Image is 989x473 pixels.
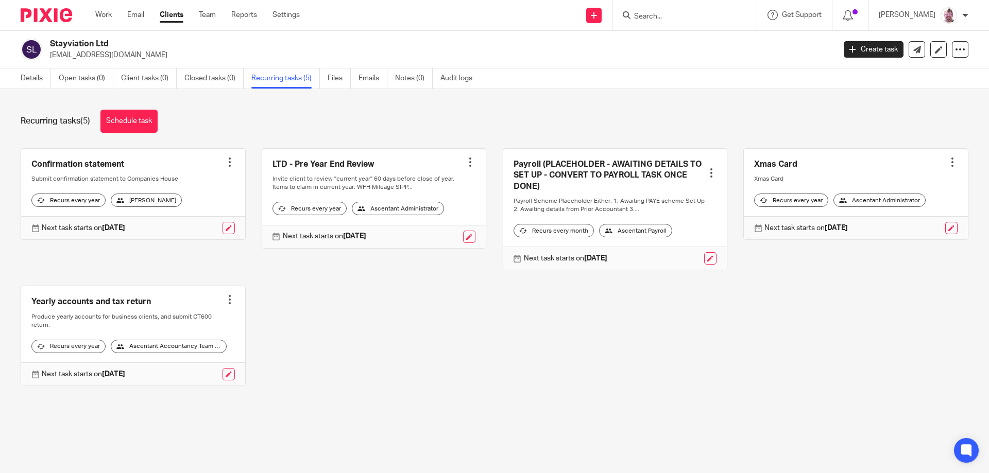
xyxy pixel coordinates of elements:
a: Recurring tasks (5) [251,68,320,89]
div: Recurs every year [272,202,347,215]
h1: Recurring tasks [21,116,90,127]
p: [EMAIL_ADDRESS][DOMAIN_NAME] [50,50,828,60]
strong: [DATE] [102,224,125,232]
div: [PERSON_NAME] [111,194,182,207]
p: Next task starts on [524,253,607,264]
div: Ascentant Administrator [352,202,444,215]
div: Recurs every year [31,194,106,207]
img: svg%3E [21,39,42,60]
a: Clients [160,10,183,20]
a: Open tasks (0) [59,68,113,89]
span: (5) [80,117,90,125]
a: Reports [231,10,257,20]
strong: [DATE] [825,224,848,232]
div: Recurs every year [754,194,828,207]
a: Emails [359,68,387,89]
strong: [DATE] [343,233,366,240]
a: Notes (0) [395,68,433,89]
img: KD3.png [941,7,957,24]
img: Pixie [21,8,72,22]
div: Ascentant Administrator [833,194,926,207]
p: [PERSON_NAME] [879,10,935,20]
a: Closed tasks (0) [184,68,244,89]
a: Schedule task [100,110,158,133]
div: Recurs every month [514,224,594,237]
strong: [DATE] [584,255,607,262]
p: Next task starts on [42,223,125,233]
a: Work [95,10,112,20]
div: Recurs every year [31,340,106,353]
a: Email [127,10,144,20]
a: Create task [844,41,903,58]
a: Team [199,10,216,20]
div: Ascentant Accountancy Team (General) [111,340,227,353]
a: Audit logs [440,68,480,89]
div: Ascentant Payroll [599,224,672,237]
a: Settings [272,10,300,20]
h2: Stayviation Ltd [50,39,673,49]
p: Next task starts on [764,223,848,233]
a: Client tasks (0) [121,68,177,89]
p: Next task starts on [42,369,125,379]
strong: [DATE] [102,371,125,378]
span: Get Support [782,11,822,19]
p: Next task starts on [283,231,366,241]
a: Files [328,68,351,89]
a: Details [21,68,51,89]
input: Search [633,12,726,22]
